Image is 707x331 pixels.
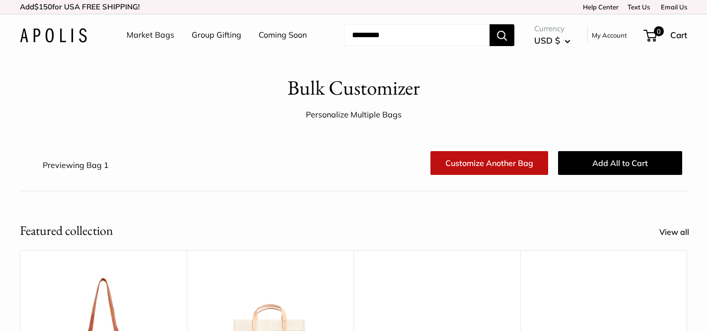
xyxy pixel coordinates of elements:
[534,35,560,46] span: USD $
[287,73,420,103] h1: Bulk Customizer
[306,108,402,122] div: Personalize Multiple Bags
[657,3,687,11] a: Email Us
[259,28,307,43] a: Coming Soon
[654,26,664,36] span: 0
[558,151,682,175] button: Add All to Cart
[20,28,87,43] img: Apolis
[670,30,687,40] span: Cart
[490,24,514,46] button: Search
[127,28,174,43] a: Market Bags
[534,33,570,49] button: USD $
[192,28,241,43] a: Group Gifting
[534,22,570,36] span: Currency
[344,24,490,46] input: Search...
[644,27,687,43] a: 0 Cart
[628,3,650,11] a: Text Us
[579,3,619,11] a: Help Center
[20,221,113,240] h2: Featured collection
[592,29,627,41] a: My Account
[659,225,700,240] a: View all
[430,151,548,175] a: Customize Another Bag
[43,160,109,170] span: Previewing Bag 1
[34,2,52,11] span: $150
